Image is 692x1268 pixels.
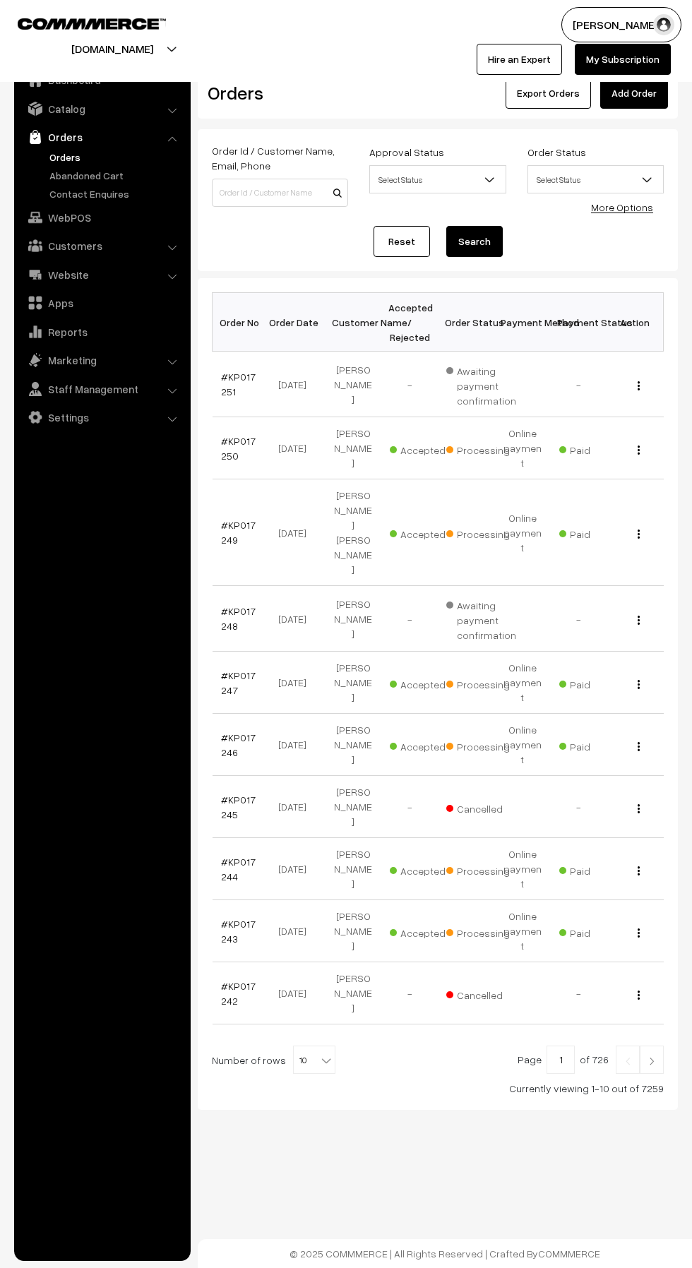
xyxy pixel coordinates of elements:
[213,293,269,352] th: Order No
[494,900,551,962] td: Online payment
[390,860,460,878] span: Accepted
[325,776,381,838] td: [PERSON_NAME]
[381,962,438,1024] td: -
[551,586,607,652] td: -
[369,165,506,193] span: Select Status
[325,962,381,1024] td: [PERSON_NAME]
[208,82,347,104] h2: Orders
[293,1046,335,1074] span: 10
[559,922,630,940] span: Paid
[18,319,186,345] a: Reports
[390,523,460,542] span: Accepted
[559,523,630,542] span: Paid
[494,652,551,714] td: Online payment
[18,376,186,402] a: Staff Management
[390,922,460,940] span: Accepted
[446,860,517,878] span: Processing
[221,519,256,546] a: #KP017249
[518,1053,542,1065] span: Page
[561,7,681,42] button: [PERSON_NAME]
[221,435,256,462] a: #KP017250
[381,293,438,352] th: Accepted / Rejected
[638,991,640,1000] img: Menu
[600,78,668,109] a: Add Order
[18,233,186,258] a: Customers
[446,674,517,692] span: Processing
[325,586,381,652] td: [PERSON_NAME]
[268,479,325,586] td: [DATE]
[580,1053,609,1065] span: of 726
[18,347,186,373] a: Marketing
[638,680,640,689] img: Menu
[494,479,551,586] td: Online payment
[268,293,325,352] th: Order Date
[268,652,325,714] td: [DATE]
[268,586,325,652] td: [DATE]
[381,586,438,652] td: -
[638,866,640,875] img: Menu
[446,226,503,257] button: Search
[370,167,505,192] span: Select Status
[638,804,640,813] img: Menu
[325,652,381,714] td: [PERSON_NAME]
[559,736,630,754] span: Paid
[18,124,186,150] a: Orders
[446,922,517,940] span: Processing
[559,860,630,878] span: Paid
[212,179,348,207] input: Order Id / Customer Name / Customer Email / Customer Phone
[381,352,438,417] td: -
[494,714,551,776] td: Online payment
[638,616,640,625] img: Menu
[551,776,607,838] td: -
[446,798,517,816] span: Cancelled
[18,290,186,316] a: Apps
[446,594,517,642] span: Awaiting payment confirmation
[621,1057,634,1065] img: Left
[221,731,256,758] a: #KP017246
[638,445,640,455] img: Menu
[268,352,325,417] td: [DATE]
[325,417,381,479] td: [PERSON_NAME]
[638,742,640,751] img: Menu
[46,150,186,165] a: Orders
[494,417,551,479] td: Online payment
[369,145,444,160] label: Approval Status
[638,928,640,938] img: Menu
[374,226,430,257] a: Reset
[446,523,517,542] span: Processing
[212,1053,286,1067] span: Number of rows
[325,900,381,962] td: [PERSON_NAME]
[212,1081,664,1096] div: Currently viewing 1-10 out of 7259
[268,900,325,962] td: [DATE]
[18,262,186,287] a: Website
[438,293,494,352] th: Order Status
[325,352,381,417] td: [PERSON_NAME]
[221,918,256,945] a: #KP017243
[268,838,325,900] td: [DATE]
[268,714,325,776] td: [DATE]
[527,165,664,193] span: Select Status
[551,352,607,417] td: -
[268,417,325,479] td: [DATE]
[551,293,607,352] th: Payment Status
[446,360,517,408] span: Awaiting payment confirmation
[18,205,186,230] a: WebPOS
[390,439,460,457] span: Accepted
[268,962,325,1024] td: [DATE]
[325,838,381,900] td: [PERSON_NAME]
[538,1248,600,1260] a: COMMMERCE
[575,44,671,75] a: My Subscription
[268,776,325,838] td: [DATE]
[390,674,460,692] span: Accepted
[551,962,607,1024] td: -
[221,794,256,820] a: #KP017245
[494,838,551,900] td: Online payment
[325,714,381,776] td: [PERSON_NAME]
[198,1239,692,1268] footer: © 2025 COMMMERCE | All Rights Reserved | Crafted By
[22,31,203,66] button: [DOMAIN_NAME]
[559,439,630,457] span: Paid
[446,984,517,1003] span: Cancelled
[325,479,381,586] td: [PERSON_NAME] [PERSON_NAME]
[607,293,664,352] th: Action
[294,1046,335,1075] span: 10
